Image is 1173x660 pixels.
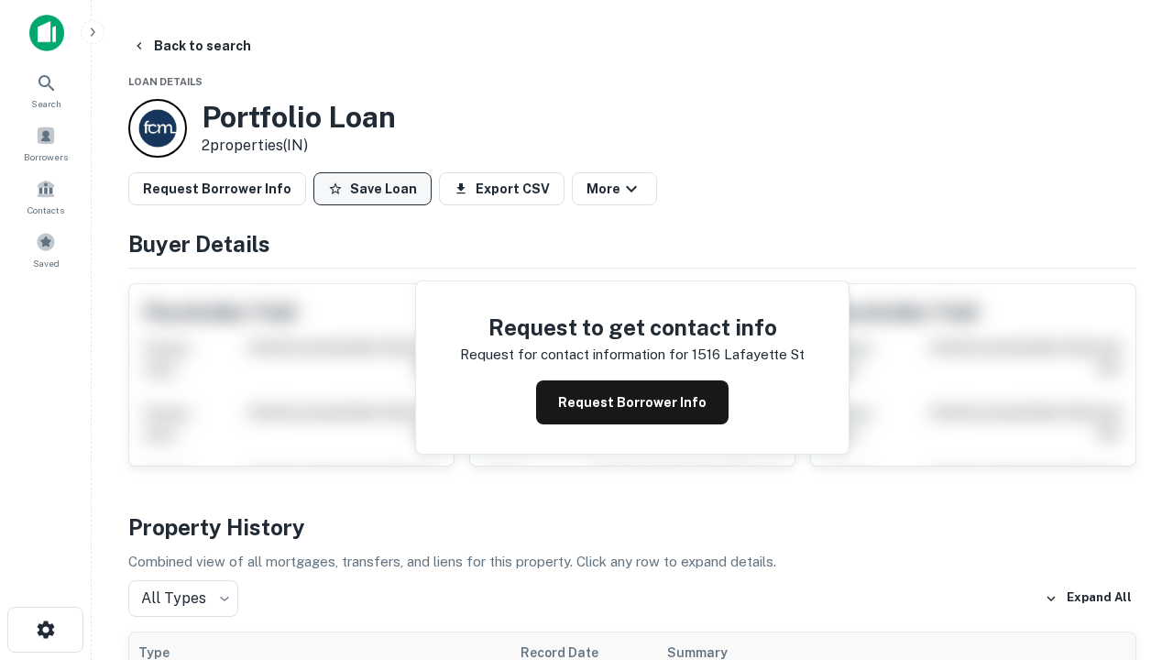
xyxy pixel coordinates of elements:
span: Borrowers [24,149,68,164]
button: Save Loan [313,172,432,205]
span: Loan Details [128,76,203,87]
h4: Request to get contact info [460,311,805,344]
p: Combined view of all mortgages, transfers, and liens for this property. Click any row to expand d... [128,551,1136,573]
a: Borrowers [5,118,86,168]
img: capitalize-icon.png [29,15,64,51]
div: All Types [128,580,238,617]
h4: Property History [128,511,1136,544]
button: Back to search [125,29,258,62]
a: Search [5,65,86,115]
iframe: Chat Widget [1081,455,1173,543]
p: Request for contact information for [460,344,688,366]
button: More [572,172,657,205]
p: 2 properties (IN) [202,135,396,157]
p: 1516 lafayette st [692,344,805,366]
button: Export CSV [439,172,565,205]
a: Contacts [5,171,86,221]
button: Request Borrower Info [128,172,306,205]
span: Contacts [27,203,64,217]
span: Search [31,96,61,111]
button: Expand All [1040,585,1136,612]
a: Saved [5,225,86,274]
h3: Portfolio Loan [202,100,396,135]
span: Saved [33,256,60,270]
h4: Buyer Details [128,227,1136,260]
button: Request Borrower Info [536,380,729,424]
